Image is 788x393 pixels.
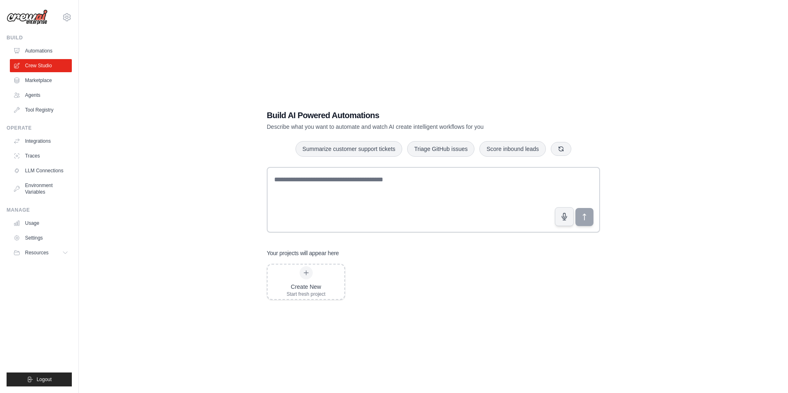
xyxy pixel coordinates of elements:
span: Resources [25,249,48,256]
a: Settings [10,231,72,244]
div: Manage [7,207,72,213]
a: LLM Connections [10,164,72,177]
div: Operate [7,125,72,131]
a: Environment Variables [10,179,72,199]
a: Automations [10,44,72,57]
div: Start fresh project [286,291,325,297]
h3: Your projects will appear here [267,249,339,257]
button: Logout [7,372,72,386]
a: Agents [10,89,72,102]
button: Resources [10,246,72,259]
img: Logo [7,9,48,25]
a: Marketplace [10,74,72,87]
button: Click to speak your automation idea [555,207,574,226]
button: Triage GitHub issues [407,141,474,157]
h1: Build AI Powered Automations [267,110,543,121]
a: Integrations [10,135,72,148]
button: Score inbound leads [479,141,546,157]
a: Traces [10,149,72,162]
div: Create New [286,283,325,291]
a: Usage [10,217,72,230]
button: Summarize customer support tickets [295,141,402,157]
div: Build [7,34,72,41]
button: Get new suggestions [551,142,571,156]
a: Crew Studio [10,59,72,72]
a: Tool Registry [10,103,72,117]
p: Describe what you want to automate and watch AI create intelligent workflows for you [267,123,543,131]
span: Logout [37,376,52,383]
